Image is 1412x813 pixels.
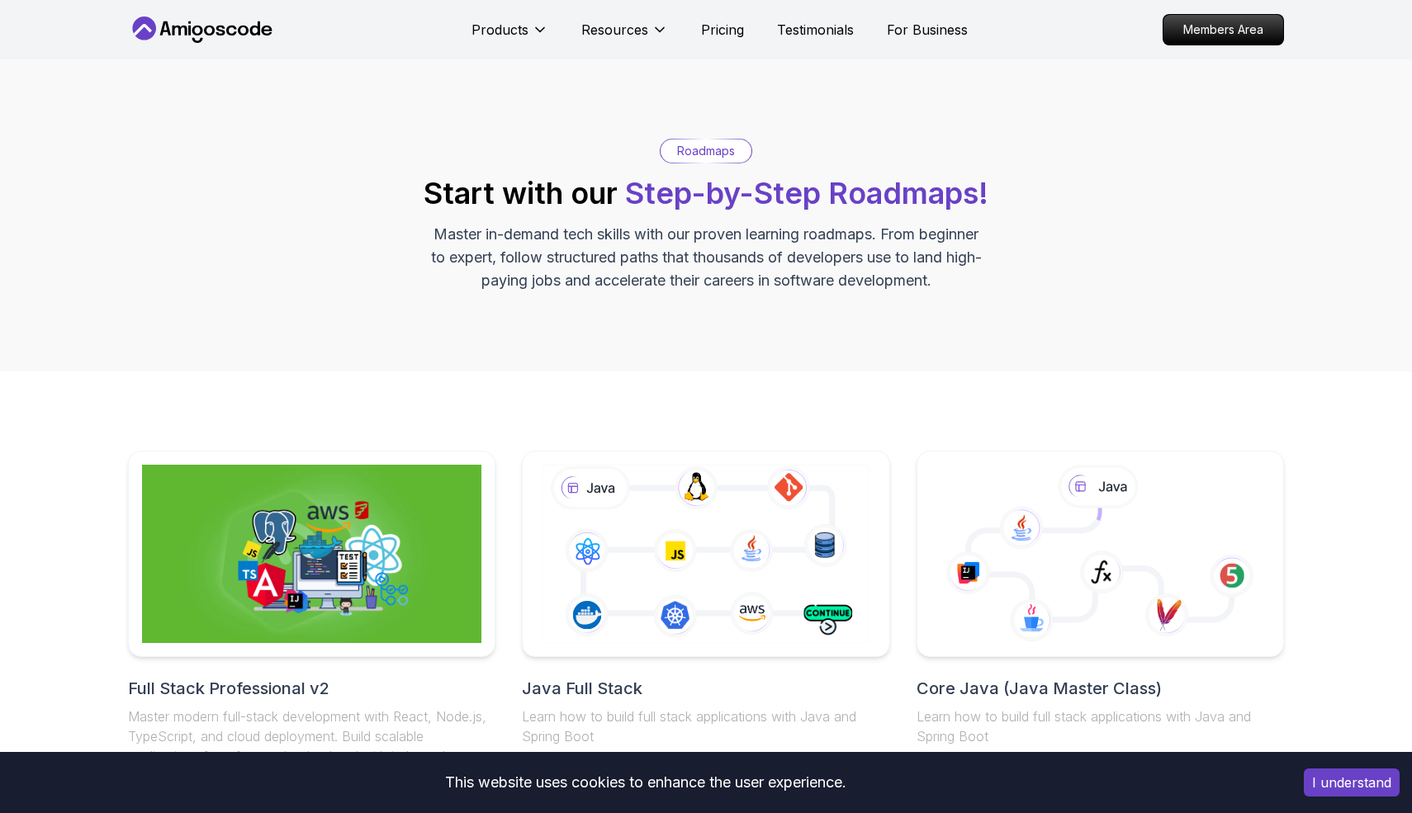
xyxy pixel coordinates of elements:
button: Accept cookies [1304,768,1400,796]
a: Testimonials [777,20,854,40]
span: Step-by-Step Roadmaps! [625,175,988,211]
a: Core Java (Java Master Class)Learn how to build full stack applications with Java and Spring Boot... [917,451,1284,773]
p: Members Area [1163,15,1283,45]
a: Java Full StackLearn how to build full stack applications with Java and Spring Boot29 Courses4 Bu... [522,451,889,773]
img: Full Stack Professional v2 [142,465,481,643]
button: Products [471,20,548,53]
p: Master in-demand tech skills with our proven learning roadmaps. From beginner to expert, follow s... [429,223,983,292]
h2: Java Full Stack [522,677,889,700]
button: Resources [581,20,668,53]
p: Learn how to build full stack applications with Java and Spring Boot [917,707,1284,746]
a: Full Stack Professional v2Full Stack Professional v2Master modern full-stack development with Rea... [128,451,495,792]
p: Resources [581,20,648,40]
p: Roadmaps [677,143,735,159]
p: Products [471,20,528,40]
a: Members Area [1163,14,1284,45]
p: Learn how to build full stack applications with Java and Spring Boot [522,707,889,746]
h2: Full Stack Professional v2 [128,677,495,700]
a: For Business [887,20,968,40]
h2: Start with our [424,177,988,210]
div: This website uses cookies to enhance the user experience. [12,764,1279,801]
p: Master modern full-stack development with React, Node.js, TypeScript, and cloud deployment. Build... [128,707,495,766]
h2: Core Java (Java Master Class) [917,677,1284,700]
a: Pricing [701,20,744,40]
